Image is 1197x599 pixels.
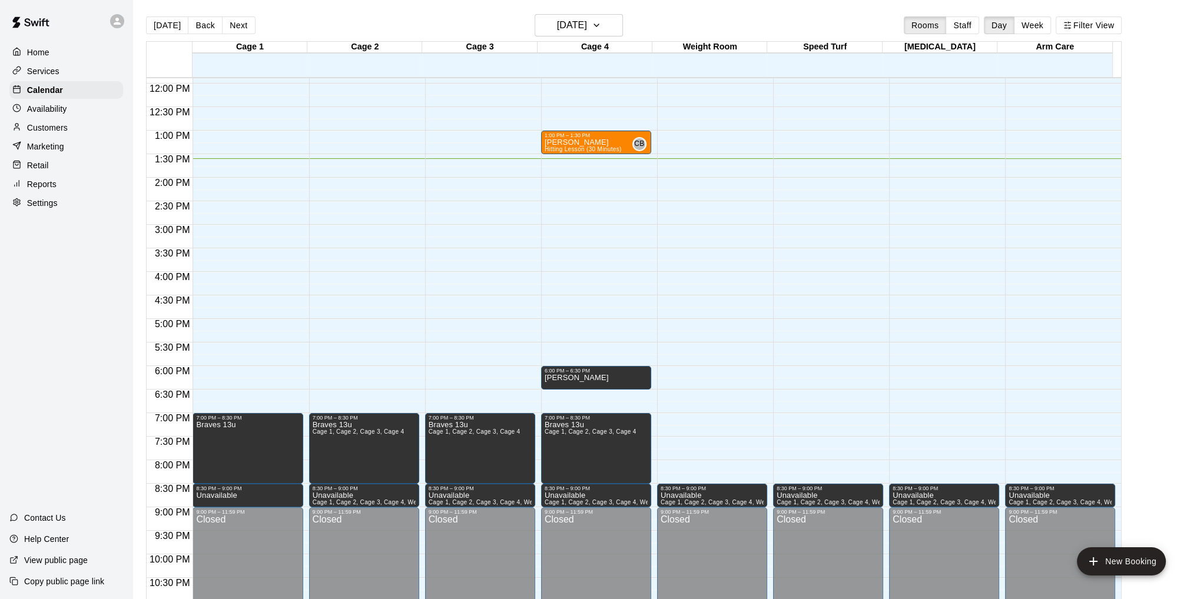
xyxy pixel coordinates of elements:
p: Availability [27,103,67,115]
div: 9:00 PM – 11:59 PM [1009,509,1112,515]
p: Services [27,65,59,77]
div: Arm Care [997,42,1112,53]
span: 4:00 PM [152,272,193,282]
span: Cage 1, Cage 2, Cage 3, Cage 4, Weight Room, Speed Turf, Arm Care, [MEDICAL_DATA] [893,499,1144,505]
div: 7:00 PM – 8:30 PM: Braves 13u [309,413,419,484]
div: 8:30 PM – 9:00 PM: Unavailable [657,484,767,507]
span: 1:30 PM [152,154,193,164]
div: [MEDICAL_DATA] [883,42,997,53]
div: Cage 3 [422,42,537,53]
div: 8:30 PM – 9:00 PM [1009,485,1112,491]
span: Corey Betz [637,137,646,151]
div: 6:00 PM – 6:30 PM: Luther [541,366,651,390]
span: 3:00 PM [152,225,193,235]
div: Cage 1 [193,42,307,53]
span: Cage 1, Cage 2, Cage 3, Cage 4, Weight Room, Speed Turf, Arm Care, [MEDICAL_DATA] [777,499,1028,505]
div: Marketing [9,138,123,155]
p: Contact Us [24,512,66,524]
div: 8:30 PM – 9:00 PM: Unavailable [425,484,535,507]
button: Day [984,16,1014,34]
div: 7:00 PM – 8:30 PM: Braves 13u [193,413,303,484]
button: Next [222,16,255,34]
button: add [1077,547,1166,575]
span: 3:30 PM [152,248,193,258]
div: 9:00 PM – 11:59 PM [313,509,416,515]
p: Copy public page link [24,575,104,587]
div: 8:30 PM – 9:00 PM: Unavailable [1005,484,1115,507]
div: 7:00 PM – 8:30 PM [429,415,532,421]
button: Week [1014,16,1051,34]
p: Retail [27,159,49,171]
div: Cage 2 [307,42,422,53]
span: 2:00 PM [152,178,193,188]
div: 8:30 PM – 9:00 PM [429,485,532,491]
a: Retail [9,157,123,174]
span: Cage 1, Cage 2, Cage 3, Cage 4, Weight Room, Speed Turf, Arm Care, [MEDICAL_DATA] [313,499,564,505]
a: Reports [9,175,123,193]
a: Availability [9,100,123,118]
div: 9:00 PM – 11:59 PM [893,509,996,515]
div: 7:00 PM – 8:30 PM [196,415,299,421]
div: 8:30 PM – 9:00 PM: Unavailable [541,484,651,507]
span: Cage 1, Cage 2, Cage 3, Cage 4 [313,428,404,435]
span: Hitting Lesson (30 Minutes) [545,146,622,152]
div: 8:30 PM – 9:00 PM: Unavailable [773,484,883,507]
div: 1:00 PM – 1:30 PM [545,132,648,138]
div: 8:30 PM – 9:00 PM [893,485,996,491]
div: 9:00 PM – 11:59 PM [545,509,648,515]
button: [DATE] [535,14,623,36]
div: 1:00 PM – 1:30 PM: Jake Desort [541,131,651,154]
div: 9:00 PM – 11:59 PM [196,509,299,515]
div: 8:30 PM – 9:00 PM: Unavailable [193,484,303,507]
div: Cage 4 [538,42,652,53]
a: Settings [9,194,123,212]
a: Home [9,44,123,61]
div: 9:00 PM – 11:59 PM [429,509,532,515]
button: Rooms [904,16,946,34]
span: 1:00 PM [152,131,193,141]
span: 4:30 PM [152,295,193,305]
div: Corey Betz [632,137,646,151]
span: 2:30 PM [152,201,193,211]
div: 8:30 PM – 9:00 PM: Unavailable [309,484,419,507]
div: 7:00 PM – 8:30 PM [313,415,416,421]
p: Customers [27,122,68,134]
p: Marketing [27,141,64,152]
h6: [DATE] [557,17,587,34]
div: Weight Room [652,42,767,53]
a: Customers [9,119,123,137]
button: Back [188,16,223,34]
div: 6:00 PM – 6:30 PM [545,368,648,374]
div: 7:00 PM – 8:30 PM: Braves 13u [425,413,535,484]
div: Speed Turf [767,42,882,53]
span: 8:30 PM [152,484,193,494]
p: Settings [27,197,58,209]
div: 7:00 PM – 8:30 PM [545,415,648,421]
span: 7:30 PM [152,437,193,447]
p: Reports [27,178,57,190]
a: Services [9,62,123,80]
span: Cage 1, Cage 2, Cage 3, Cage 4 [545,428,636,435]
span: 9:30 PM [152,531,193,541]
button: [DATE] [146,16,188,34]
a: Calendar [9,81,123,99]
p: Help Center [24,533,69,545]
p: Home [27,46,49,58]
span: 12:00 PM [147,84,193,94]
div: 8:30 PM – 9:00 PM [777,485,880,491]
span: 5:30 PM [152,342,193,352]
span: 8:00 PM [152,460,193,470]
div: 9:00 PM – 11:59 PM [777,509,880,515]
div: 8:30 PM – 9:00 PM [196,485,299,491]
button: Staff [946,16,979,34]
span: 10:30 PM [147,578,193,588]
div: 8:30 PM – 9:00 PM: Unavailable [889,484,999,507]
span: 9:00 PM [152,507,193,517]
